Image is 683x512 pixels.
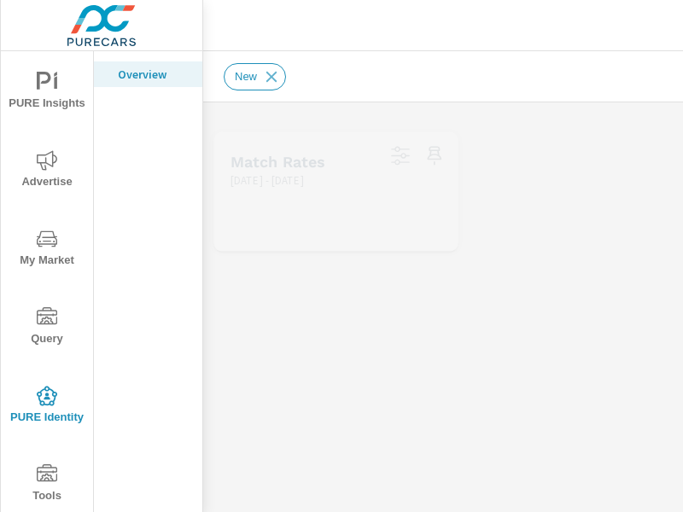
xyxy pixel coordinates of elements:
span: My Market [6,229,88,271]
p: Overview [118,66,189,83]
span: Query [6,307,88,349]
p: [DATE] - [DATE] [231,172,304,188]
span: Save this to your personalized report [421,142,448,169]
span: Tools [6,464,88,506]
div: Overview [94,61,202,87]
h5: Match Rates [231,153,325,171]
span: New [225,70,267,83]
span: PURE Identity [6,386,88,428]
span: PURE Insights [6,72,88,113]
span: Advertise [6,150,88,192]
div: New [224,63,286,90]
